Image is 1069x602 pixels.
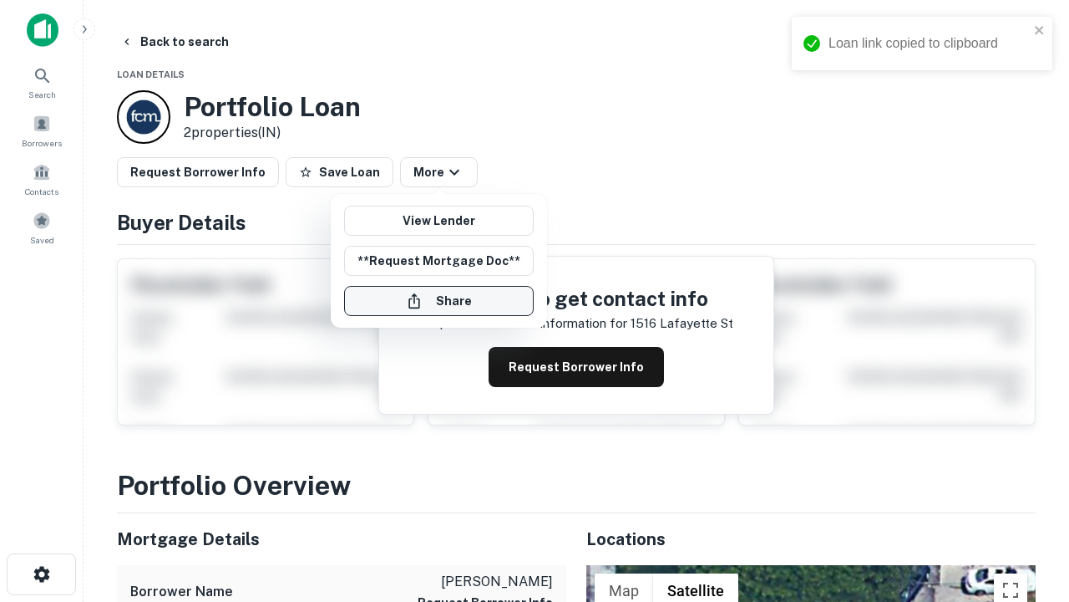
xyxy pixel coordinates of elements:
[344,206,534,236] a: View Lender
[1034,23,1046,39] button: close
[344,246,534,276] button: **Request Mortgage Doc**
[985,468,1069,548] iframe: Chat Widget
[344,286,534,316] button: Share
[828,33,1029,54] div: Loan link copied to clipboard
